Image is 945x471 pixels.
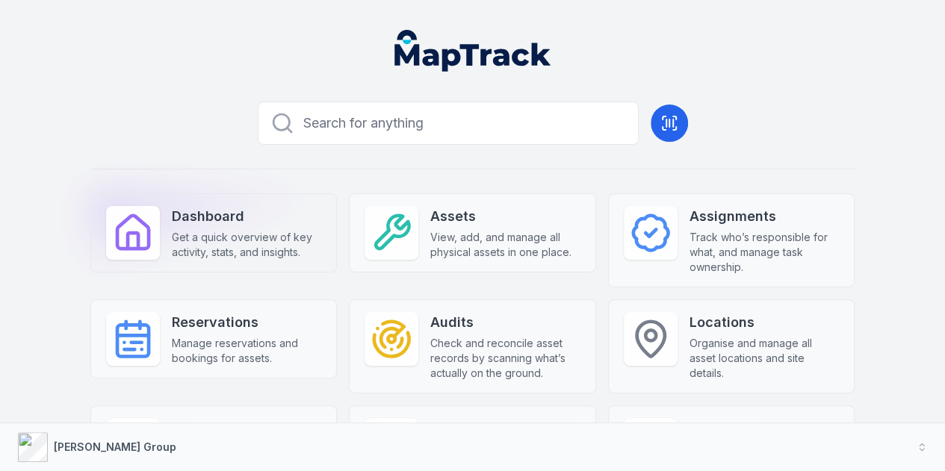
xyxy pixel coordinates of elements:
span: Check and reconcile asset records by scanning what’s actually on the ground. [430,336,580,381]
strong: Forms [430,418,580,439]
span: Get a quick overview of key activity, stats, and insights. [172,230,322,260]
a: AssignmentsTrack who’s responsible for what, and manage task ownership. [608,193,855,287]
span: Organise and manage all asset locations and site details. [690,336,840,381]
strong: [PERSON_NAME] Group [54,440,176,453]
strong: Dashboard [172,206,322,227]
span: Manage reservations and bookings for assets. [172,336,322,366]
span: View, add, and manage all physical assets in one place. [430,230,580,260]
a: AuditsCheck and reconcile asset records by scanning what’s actually on the ground. [349,299,596,393]
nav: Global [371,30,575,72]
strong: Audits [430,312,580,333]
a: AssetsView, add, and manage all physical assets in one place. [349,193,596,272]
strong: Reservations [172,312,322,333]
strong: Assets [430,206,580,227]
a: ReservationsManage reservations and bookings for assets. [90,299,338,378]
strong: Locations [690,312,840,333]
a: LocationsOrganise and manage all asset locations and site details. [608,299,855,393]
span: Track who’s responsible for what, and manage task ownership. [690,230,840,275]
strong: Reports [690,418,840,439]
strong: People [172,418,322,439]
strong: Assignments [690,206,840,227]
a: DashboardGet a quick overview of key activity, stats, and insights. [90,193,338,272]
span: Search for anything [303,113,424,134]
button: Search for anything [258,102,639,145]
